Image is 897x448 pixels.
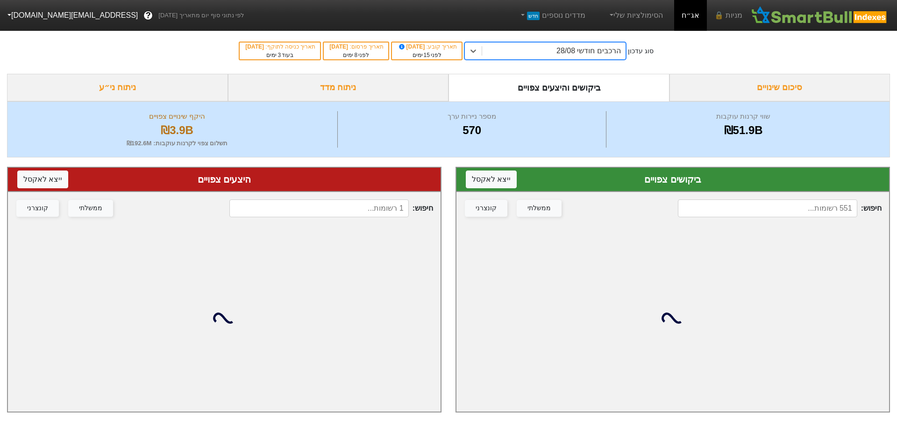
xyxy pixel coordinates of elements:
[515,6,589,25] a: מדדים נוספיםחדש
[244,51,315,59] div: בעוד ימים
[158,11,244,20] span: לפי נתוני סוף יום מתאריך [DATE]
[19,139,335,148] div: תשלום צפוי לקרנות עוקבות : ₪192.6M
[397,43,457,51] div: תאריך קובע :
[19,111,335,122] div: היקף שינויים צפויים
[609,122,878,139] div: ₪51.9B
[328,51,384,59] div: לפני ימים
[465,200,507,217] button: קונצרני
[245,43,265,50] span: [DATE]
[527,203,551,213] div: ממשלתי
[424,52,430,58] span: 15
[17,172,431,186] div: היצעים צפויים
[466,172,880,186] div: ביקושים צפויים
[354,52,357,58] span: 8
[628,46,654,56] div: סוג עדכון
[448,74,669,101] div: ביקושים והיצעים צפויים
[527,12,540,20] span: חדש
[16,200,59,217] button: קונצרני
[678,199,857,217] input: 551 רשומות...
[17,171,68,188] button: ייצא לאקסל
[556,45,621,57] div: הרכבים חודשי 28/08
[669,74,890,101] div: סיכום שינויים
[229,199,409,217] input: 1 רשומות...
[750,6,890,25] img: SmartBull
[19,122,335,139] div: ₪3.9B
[244,43,315,51] div: תאריך כניסה לתוקף :
[328,43,384,51] div: תאריך פרסום :
[229,199,433,217] span: חיפוש :
[68,200,113,217] button: ממשלתי
[517,200,562,217] button: ממשלתי
[228,74,449,101] div: ניתוח מדד
[146,9,151,22] span: ?
[340,111,604,122] div: מספר ניירות ערך
[398,43,427,50] span: [DATE]
[604,6,667,25] a: הסימולציות שלי
[27,203,48,213] div: קונצרני
[213,307,235,329] img: loading...
[476,203,497,213] div: קונצרני
[340,122,604,139] div: 570
[7,74,228,101] div: ניתוח ני״ע
[397,51,457,59] div: לפני ימים
[678,199,882,217] span: חיפוש :
[466,171,517,188] button: ייצא לאקסל
[278,52,281,58] span: 3
[79,203,102,213] div: ממשלתי
[662,307,684,329] img: loading...
[609,111,878,122] div: שווי קרנות עוקבות
[329,43,349,50] span: [DATE]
